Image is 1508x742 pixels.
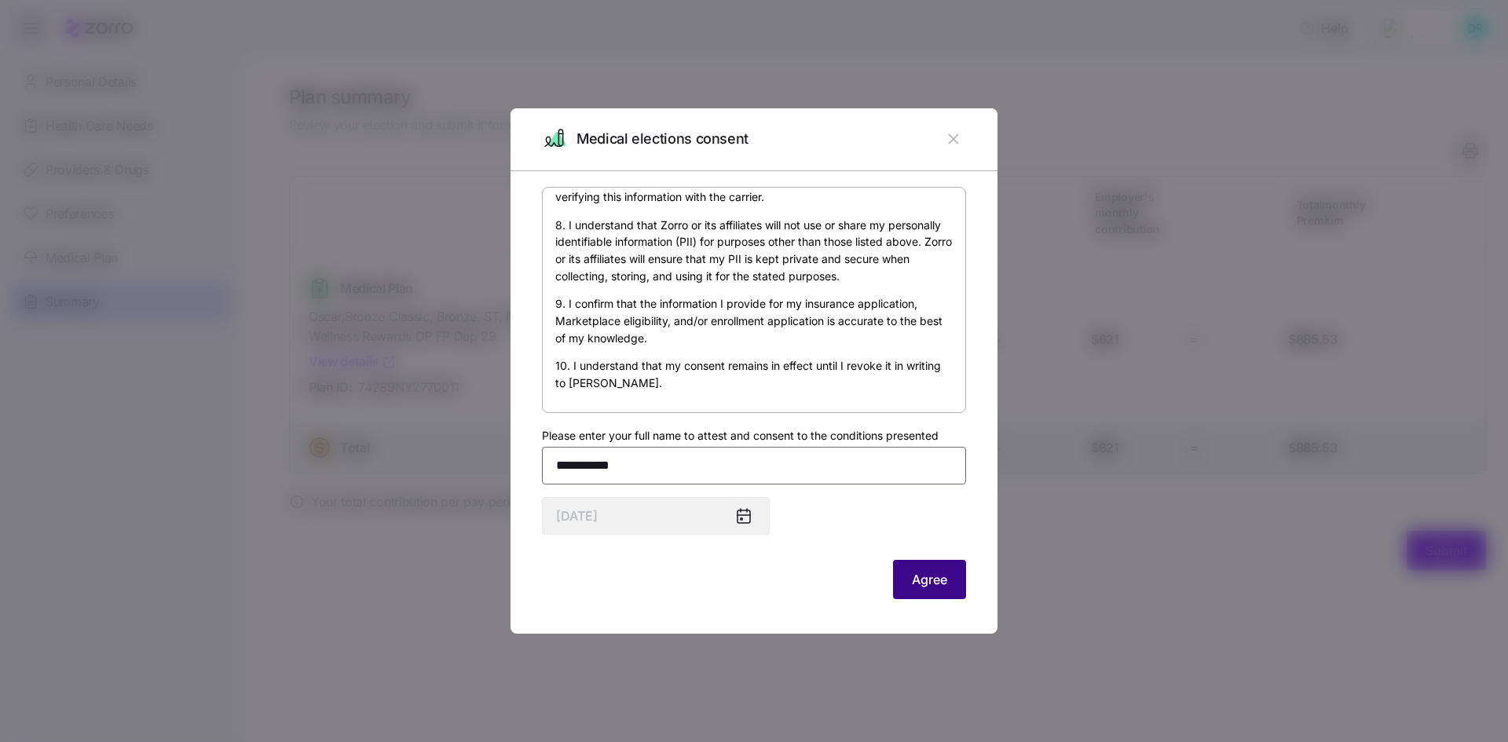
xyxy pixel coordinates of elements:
p: 9. I confirm that the information I provide for my insurance application, Marketplace eligibility... [555,295,953,346]
p: 8. I understand that Zorro or its affiliates will not use or share my personally identifiable inf... [555,217,953,285]
button: Agree [893,560,966,599]
p: 10. I understand that my consent remains in effect until I revoke it in writing to [PERSON_NAME]. [555,357,953,391]
label: Please enter your full name to attest and consent to the conditions presented [542,427,939,444]
span: Agree [912,570,947,589]
span: Medical elections consent [576,128,749,151]
input: MM/DD/YYYY [542,497,770,535]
